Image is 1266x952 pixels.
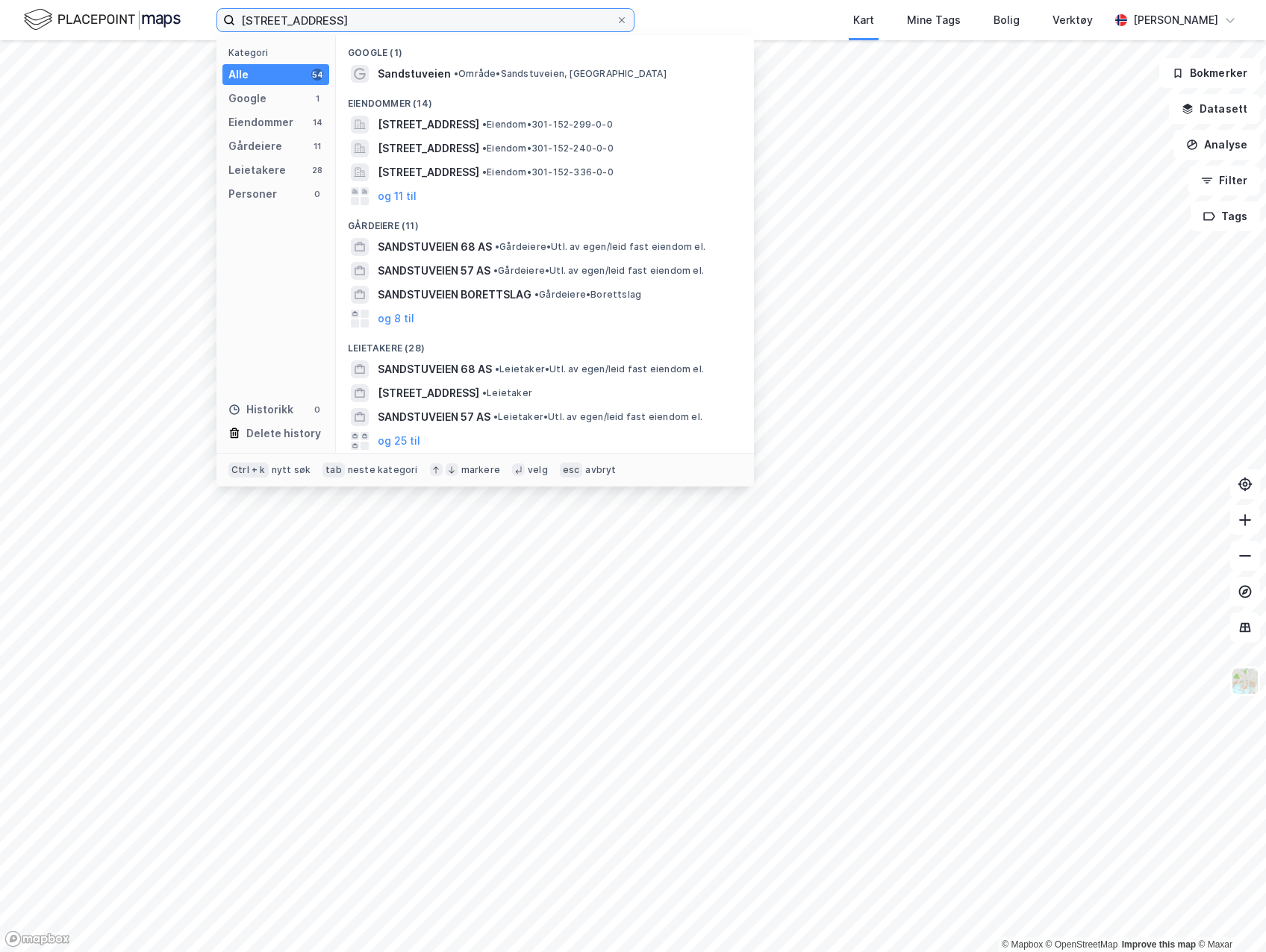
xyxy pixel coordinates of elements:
iframe: Chat Widget [1191,880,1266,952]
a: Mapbox homepage [4,930,70,948]
a: Improve this map [1122,939,1196,950]
span: SANDSTUVEIEN BORETTSLAG [378,286,531,304]
div: Kart [853,11,874,29]
span: Gårdeiere • Utl. av egen/leid fast eiendom el. [493,265,704,277]
span: Gårdeiere • Borettslag [534,289,641,301]
button: Filter [1188,166,1260,195]
a: Mapbox [1002,939,1043,950]
span: [STREET_ADDRESS] [378,140,479,157]
div: Bolig [994,11,1020,29]
div: nytt søk [272,464,311,476]
div: 28 [311,164,323,176]
span: SANDSTUVEIEN 68 AS [378,238,492,256]
div: Mine Tags [907,11,961,29]
span: Eiendom • 301-152-299-0-0 [482,119,613,131]
span: [STREET_ADDRESS] [378,384,479,402]
button: Tags [1191,201,1260,231]
div: Ctrl + k [228,463,269,477]
span: • [482,119,487,130]
div: 1 [311,93,323,104]
div: 11 [311,140,323,152]
div: Kategori [228,47,329,58]
span: • [495,241,499,252]
span: [STREET_ADDRESS] [378,163,479,181]
img: logo.f888ab2527a4732fd821a326f86c7f29.svg [24,7,181,33]
div: neste kategori [348,464,418,476]
div: markere [461,464,500,476]
div: Eiendommer [228,113,293,131]
div: Verktøy [1053,11,1093,29]
div: Google (1) [336,35,754,62]
div: 0 [311,404,323,416]
div: Historikk [228,401,293,419]
img: Z [1231,667,1259,695]
div: Leietakere (28) [336,331,754,357]
div: Google [228,90,266,107]
div: avbryt [585,464,616,476]
span: Leietaker [482,387,532,399]
span: • [482,143,487,154]
span: • [534,289,539,300]
span: SANDSTUVEIEN 57 AS [378,408,490,426]
div: [PERSON_NAME] [1133,11,1218,29]
button: og 8 til [378,310,414,328]
span: Leietaker • Utl. av egen/leid fast eiendom el. [493,411,702,423]
span: Eiendom • 301-152-240-0-0 [482,143,614,154]
input: Søk på adresse, matrikkel, gårdeiere, leietakere eller personer [235,9,616,31]
span: • [454,68,458,79]
span: Eiendom • 301-152-336-0-0 [482,166,614,178]
div: Delete history [246,425,321,442]
button: og 11 til [378,187,417,205]
div: Leietakere [228,161,286,179]
button: Bokmerker [1159,58,1260,88]
button: Analyse [1173,130,1260,160]
span: SANDSTUVEIEN 68 AS [378,360,492,378]
span: • [493,411,498,422]
span: • [482,166,487,178]
div: 0 [311,188,323,200]
span: [STREET_ADDRESS] [378,116,479,134]
span: Område • Sandstuveien, [GEOGRAPHIC_DATA] [454,68,667,80]
div: tab [322,463,345,477]
div: Eiendommer (14) [336,86,754,113]
div: 14 [311,116,323,128]
div: Gårdeiere (11) [336,208,754,235]
span: • [495,363,499,375]
div: esc [560,463,583,477]
div: Personer [228,185,277,203]
span: SANDSTUVEIEN 57 AS [378,262,490,280]
a: OpenStreetMap [1046,939,1118,950]
div: Alle [228,66,249,84]
div: 54 [311,69,323,81]
span: • [482,387,487,398]
span: Leietaker • Utl. av egen/leid fast eiendom el. [495,363,704,375]
span: • [493,265,498,276]
div: Gårdeiere [228,137,282,155]
div: velg [528,464,548,476]
button: og 25 til [378,432,420,450]
button: Datasett [1169,94,1260,124]
span: Gårdeiere • Utl. av egen/leid fast eiendom el. [495,241,705,253]
span: Sandstuveien [378,65,451,83]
